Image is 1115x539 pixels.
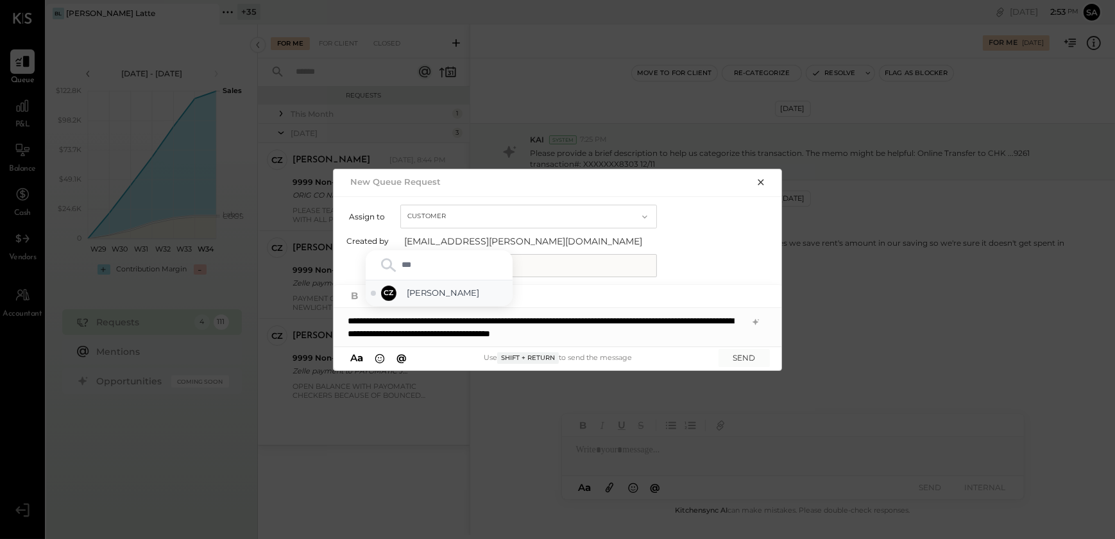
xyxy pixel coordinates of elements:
span: [EMAIL_ADDRESS][PERSON_NAME][DOMAIN_NAME] [404,235,661,248]
label: Created by [346,236,389,246]
button: Customer [400,205,657,228]
span: [PERSON_NAME] [407,287,507,299]
button: SEND [719,349,770,366]
span: Shift + Return [497,352,559,364]
h2: New Queue Request [350,176,441,187]
button: Bold [346,287,363,304]
div: Select Camilla Zanin - Offline [366,280,513,306]
span: a [357,352,363,364]
label: Assign to [346,212,385,221]
button: Aa [346,351,367,365]
span: @ [396,352,407,364]
span: CZ [384,288,394,298]
div: Use to send the message [410,352,706,364]
button: @ [393,351,411,365]
label: Title [346,261,385,270]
